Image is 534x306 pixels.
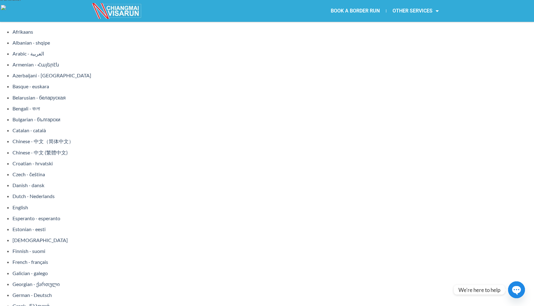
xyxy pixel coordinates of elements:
[12,160,53,166] a: Croatian - hrvatski
[12,270,48,276] a: Galician - galego
[12,72,91,78] a: Azerbaijani - [GEOGRAPHIC_DATA]
[12,204,28,210] a: English
[12,193,55,199] a: Dutch - Nederlands
[12,61,59,67] a: Armenian - Հայերէն
[12,29,33,35] a: Afrikaans
[12,40,50,46] a: Albanian - shqipe
[12,215,60,221] a: Esperanto - esperanto
[1,5,6,10] img: right-arrow.png
[12,259,48,265] a: French - français
[12,226,46,232] a: Estonian - eesti
[12,237,68,243] a: [DEMOGRAPHIC_DATA]
[12,149,68,155] a: Chinese - 中文 (繁體中文)
[12,127,46,133] a: Catalan - català
[12,95,66,100] a: Belarusian - беларуская
[12,292,52,298] a: German - Deutsch
[12,182,44,188] a: Danish - dansk
[12,281,60,287] a: Georgian - ქართული
[12,83,49,89] a: Basque - euskara
[12,138,74,144] a: Chinese - 中文（简体中文）
[12,171,45,177] a: Czech - čeština
[12,248,45,254] a: Finnish - suomi
[12,116,60,122] a: Bulgarian - български
[12,51,44,56] a: Arabic - ‎‫العربية‬‎
[12,105,40,111] a: Bengali - বাংলা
